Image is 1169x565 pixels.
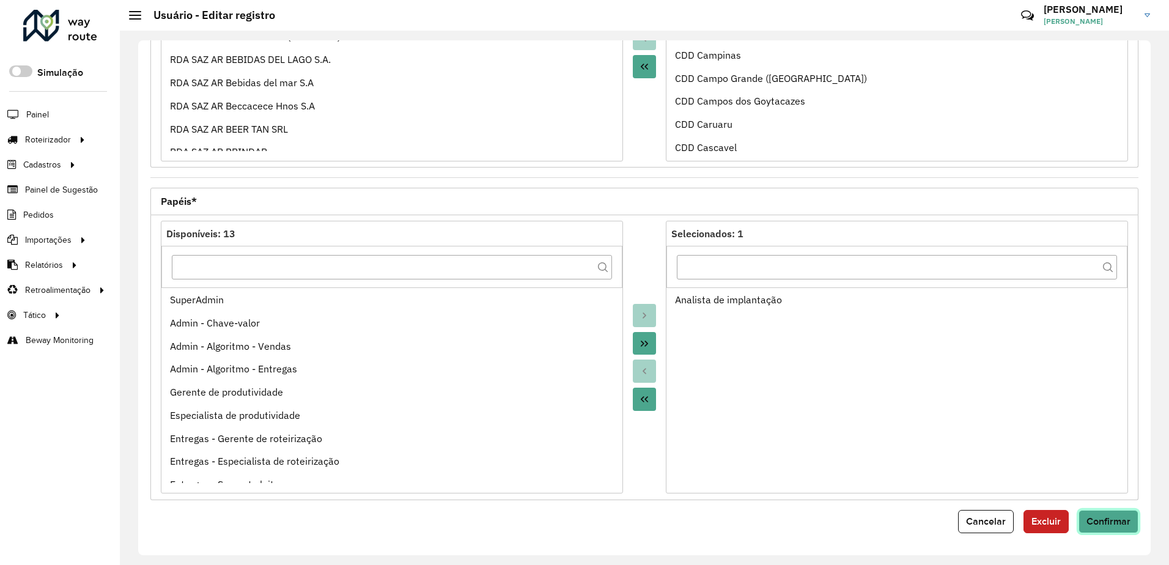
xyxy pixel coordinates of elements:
div: Entregas - Gerente de roteirização [170,431,614,446]
span: Beway Monitoring [26,334,94,347]
span: Roteirizador [25,133,71,146]
div: Selecionados: 1 [671,226,1123,241]
div: Admin - Chave-valor [170,316,614,330]
span: Excluir [1031,516,1061,526]
div: CDD Caruaru [675,117,1119,131]
div: RDA SAZ AR BEBIDAS DEL LAGO S.A. [170,52,614,67]
span: Confirmar [1086,516,1130,526]
span: Cancelar [966,516,1006,526]
div: Admin - Algoritmo - Vendas [170,339,614,353]
div: RDA SAZ AR BRINDAR [170,144,614,159]
div: CDD Cascavel [675,140,1119,155]
div: Disponíveis: 13 [166,226,618,241]
div: RDA SAZ AR Beccacece Hnos S.A [170,98,614,113]
span: Painel [26,108,49,121]
div: Entregas - Especialista de roteirização [170,454,614,468]
div: RDA SAZ AR Bebidas del mar S.A [170,75,614,90]
button: Excluir [1023,510,1069,533]
div: Admin - Algoritmo - Entregas [170,361,614,376]
button: Move All to Source [633,388,656,411]
button: Move All to Target [633,332,656,355]
span: [PERSON_NAME] [1044,16,1135,27]
div: SuperAdmin [170,292,614,307]
div: Especialista de produtividade [170,408,614,423]
span: Papéis* [161,196,197,206]
div: Entregas - Somente leitura [170,477,614,492]
span: Retroalimentação [25,284,90,297]
div: CDD Campos dos Goytacazes [675,94,1119,108]
div: RDA SAZ AR BEER TAN SRL [170,122,614,136]
span: Importações [25,234,72,246]
h2: Usuário - Editar registro [141,9,275,22]
button: Confirmar [1079,510,1138,533]
label: Simulação [37,65,83,80]
div: CDD Campinas [675,48,1119,62]
span: Tático [23,309,46,322]
div: CDD Campo Grande ([GEOGRAPHIC_DATA]) [675,71,1119,86]
button: Move All to Source [633,55,656,78]
h3: [PERSON_NAME] [1044,4,1135,15]
span: Relatórios [25,259,63,271]
button: Cancelar [958,510,1014,533]
span: Pedidos [23,209,54,221]
span: Painel de Sugestão [25,183,98,196]
span: Cadastros [23,158,61,171]
div: Gerente de produtividade [170,385,614,399]
div: Analista de implantação [675,292,1119,307]
a: Contato Rápido [1014,2,1041,29]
